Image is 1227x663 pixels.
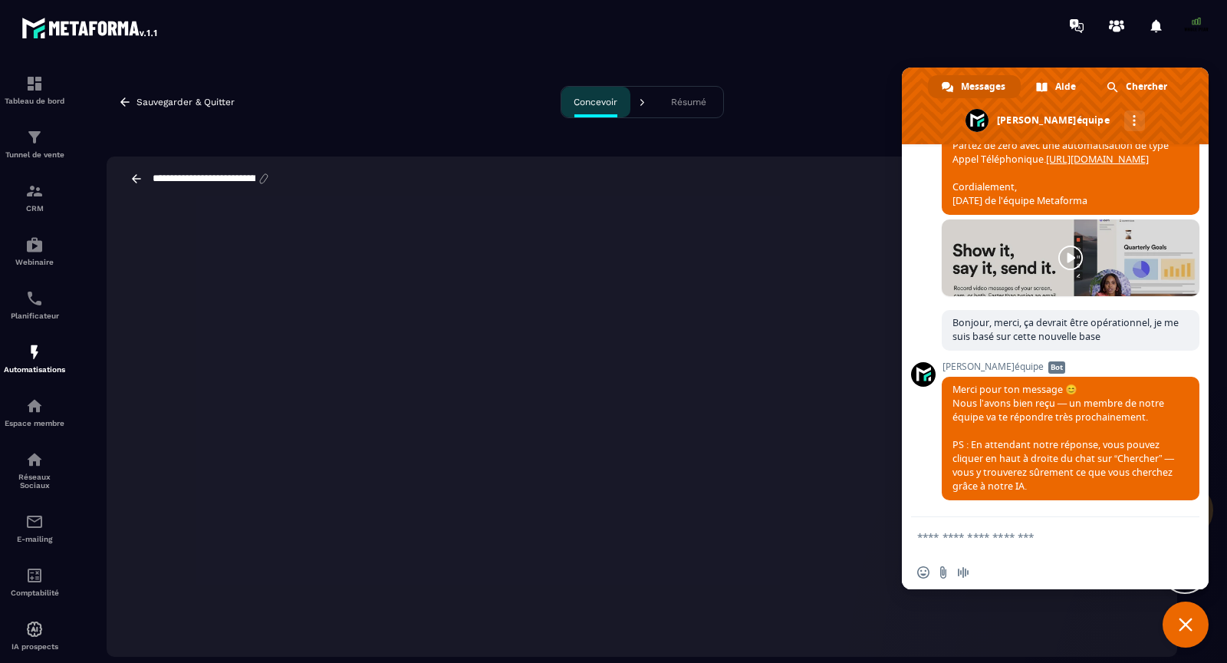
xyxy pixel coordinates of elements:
[4,535,65,543] p: E-mailing
[574,97,617,107] p: Concevoir
[4,312,65,320] p: Planificateur
[25,128,44,147] img: formation
[917,517,1163,556] textarea: Entrez votre message...
[4,278,65,331] a: schedulerschedulerPlanificateur
[4,331,65,385] a: automationsautomationsAutomatisations
[4,385,65,439] a: automationsautomationsEspace membre
[4,419,65,427] p: Espace membre
[4,501,65,555] a: emailemailE-mailing
[1126,75,1167,98] span: Chercher
[25,236,44,254] img: automations
[4,224,65,278] a: automationsautomationsWebinaire
[4,97,65,105] p: Tableau de bord
[25,343,44,361] img: automations
[1093,75,1183,98] a: Chercher
[25,450,44,469] img: social-network
[4,170,65,224] a: formationformationCRM
[4,439,65,501] a: social-networksocial-networkRéseaux Sociaux
[4,63,65,117] a: formationformationTableau de bord
[4,473,65,490] p: Réseaux Sociaux
[25,397,44,415] img: automations
[107,88,246,116] button: Sauvegarder & Quitter
[21,14,160,41] img: logo
[1163,602,1209,648] a: Fermer le chat
[654,87,723,117] button: Résumé
[4,150,65,159] p: Tunnel de vente
[1055,75,1076,98] span: Aide
[952,383,1174,493] span: Merci pour ton message 😊 Nous l’avons bien reçu — un membre de notre équipe va te répondre très p...
[4,117,65,170] a: formationformationTunnel de vente
[961,75,1005,98] span: Messages
[25,620,44,638] img: automations
[671,97,706,107] p: Résumé
[1022,75,1091,98] a: Aide
[561,87,630,117] button: Concevoir
[917,566,929,579] span: Insérer un emoji
[25,513,44,531] img: email
[937,566,949,579] span: Envoyer un fichier
[25,289,44,308] img: scheduler
[4,589,65,597] p: Comptabilité
[4,365,65,374] p: Automatisations
[4,642,65,651] p: IA prospects
[25,566,44,585] img: accountant
[1048,361,1065,374] span: Bot
[1046,153,1149,166] a: [URL][DOMAIN_NAME]
[942,361,1199,372] span: [PERSON_NAME]équipe
[952,316,1179,343] span: Bonjour, merci, ça devrait être opérationnel, je me suis basé sur cette nouvelle base
[25,182,44,200] img: formation
[957,566,969,579] span: Message audio
[25,74,44,93] img: formation
[928,75,1021,98] a: Messages
[4,555,65,609] a: accountantaccountantComptabilité
[4,204,65,213] p: CRM
[4,258,65,266] p: Webinaire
